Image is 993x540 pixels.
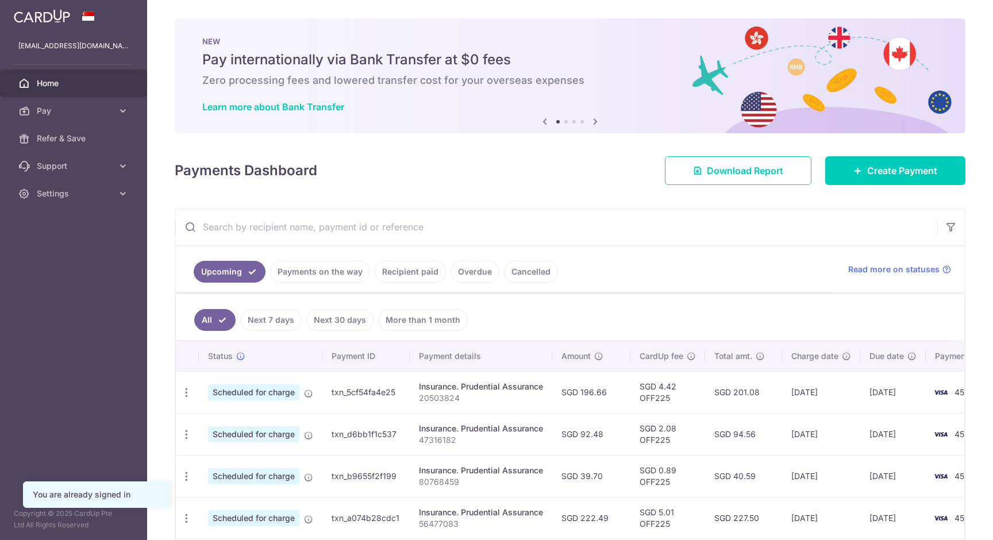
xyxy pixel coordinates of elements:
[561,350,591,362] span: Amount
[869,350,904,362] span: Due date
[860,497,926,539] td: [DATE]
[552,413,630,455] td: SGD 92.48
[630,455,705,497] td: SGD 0.89 OFF225
[929,511,952,525] img: Bank Card
[419,476,543,488] p: 80768459
[202,51,938,69] h5: Pay internationally via Bank Transfer at $0 fees
[18,40,129,52] p: [EMAIL_ADDRESS][DOMAIN_NAME]
[322,497,410,539] td: txn_a074b28cdc1
[14,9,70,23] img: CardUp
[208,468,299,484] span: Scheduled for charge
[378,309,468,331] a: More than 1 month
[791,350,838,362] span: Charge date
[825,156,965,185] a: Create Payment
[322,455,410,497] td: txn_b9655f2f199
[208,510,299,526] span: Scheduled for charge
[419,507,543,518] div: Insurance. Prudential Assurance
[419,381,543,392] div: Insurance. Prudential Assurance
[630,413,705,455] td: SGD 2.08 OFF225
[848,264,951,275] a: Read more on statuses
[194,309,236,331] a: All
[929,469,952,483] img: Bank Card
[202,37,938,46] p: NEW
[202,74,938,87] h6: Zero processing fees and lowered transfer cost for your overseas expenses
[419,465,543,476] div: Insurance. Prudential Assurance
[705,413,782,455] td: SGD 94.56
[860,413,926,455] td: [DATE]
[240,309,302,331] a: Next 7 days
[665,156,811,185] a: Download Report
[929,385,952,399] img: Bank Card
[322,341,410,371] th: Payment ID
[707,164,783,178] span: Download Report
[782,497,860,539] td: [DATE]
[867,164,937,178] span: Create Payment
[37,188,113,199] span: Settings
[782,413,860,455] td: [DATE]
[929,427,952,441] img: Bank Card
[782,371,860,413] td: [DATE]
[705,371,782,413] td: SGD 201.08
[37,133,113,144] span: Refer & Save
[451,261,499,283] a: Overdue
[954,471,975,481] span: 4520
[270,261,370,283] a: Payments on the way
[504,261,558,283] a: Cancelled
[37,105,113,117] span: Pay
[322,413,410,455] td: txn_d6bb1f1c537
[954,429,975,439] span: 4520
[419,392,543,404] p: 20503824
[202,101,344,113] a: Learn more about Bank Transfer
[37,78,113,89] span: Home
[860,371,926,413] td: [DATE]
[848,264,940,275] span: Read more on statuses
[552,455,630,497] td: SGD 39.70
[419,518,543,530] p: 56477083
[37,160,113,172] span: Support
[175,209,937,245] input: Search by recipient name, payment id or reference
[714,350,752,362] span: Total amt.
[640,350,683,362] span: CardUp fee
[705,497,782,539] td: SGD 227.50
[33,489,160,500] div: You are already signed in
[208,426,299,442] span: Scheduled for charge
[419,423,543,434] div: Insurance. Prudential Assurance
[306,309,374,331] a: Next 30 days
[208,350,233,362] span: Status
[552,497,630,539] td: SGD 222.49
[419,434,543,446] p: 47316182
[322,371,410,413] td: txn_5cf54fa4e25
[175,160,317,181] h4: Payments Dashboard
[175,18,965,133] img: Bank transfer banner
[705,455,782,497] td: SGD 40.59
[954,387,975,397] span: 4520
[375,261,446,283] a: Recipient paid
[782,455,860,497] td: [DATE]
[194,261,265,283] a: Upcoming
[860,455,926,497] td: [DATE]
[208,384,299,400] span: Scheduled for charge
[630,371,705,413] td: SGD 4.42 OFF225
[410,341,552,371] th: Payment details
[954,513,975,523] span: 4520
[552,371,630,413] td: SGD 196.66
[630,497,705,539] td: SGD 5.01 OFF225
